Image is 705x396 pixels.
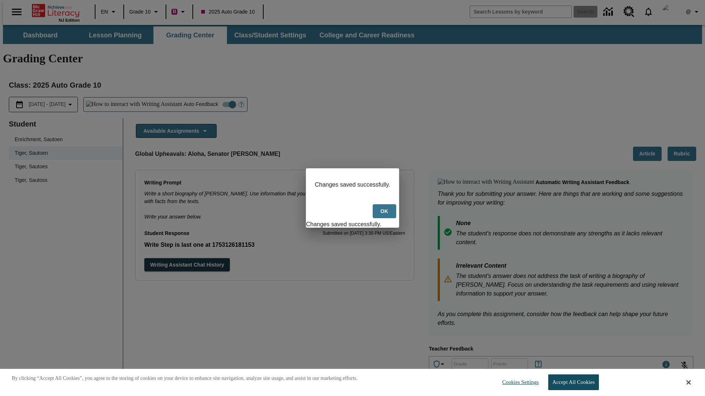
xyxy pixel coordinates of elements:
p: By clicking “Accept All Cookies”, you agree to the storing of cookies on your device to enhance s... [12,375,358,382]
button: Cookies Settings [496,375,542,390]
div: Changes saved successfully. [306,221,399,228]
button: Ok [373,204,396,219]
p: Changes saved successfully. [315,181,390,188]
button: Accept All Cookies [548,374,599,390]
button: Close [686,379,691,386]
